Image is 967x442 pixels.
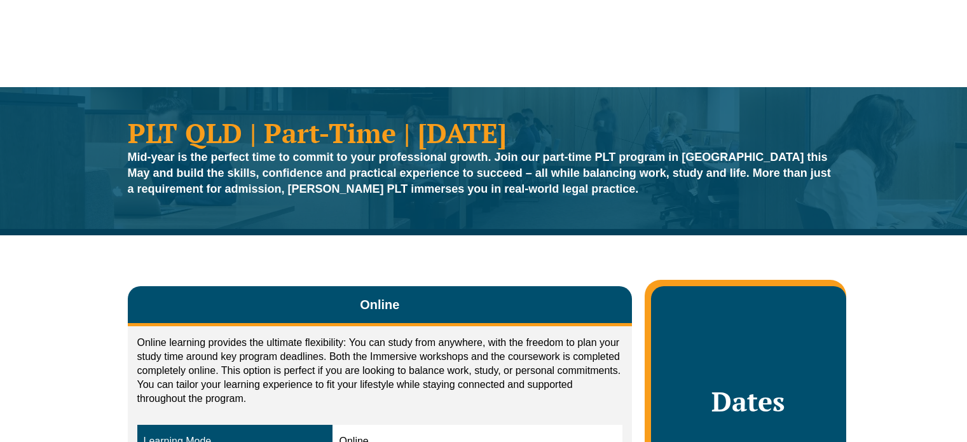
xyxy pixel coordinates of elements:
h1: PLT QLD | Part-Time | [DATE] [128,119,840,146]
strong: Mid-year is the perfect time to commit to your professional growth. Join our part-time PLT progra... [128,151,831,195]
h2: Dates [664,385,833,417]
span: Online [360,296,399,314]
p: Online learning provides the ultimate flexibility: You can study from anywhere, with the freedom ... [137,336,623,406]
